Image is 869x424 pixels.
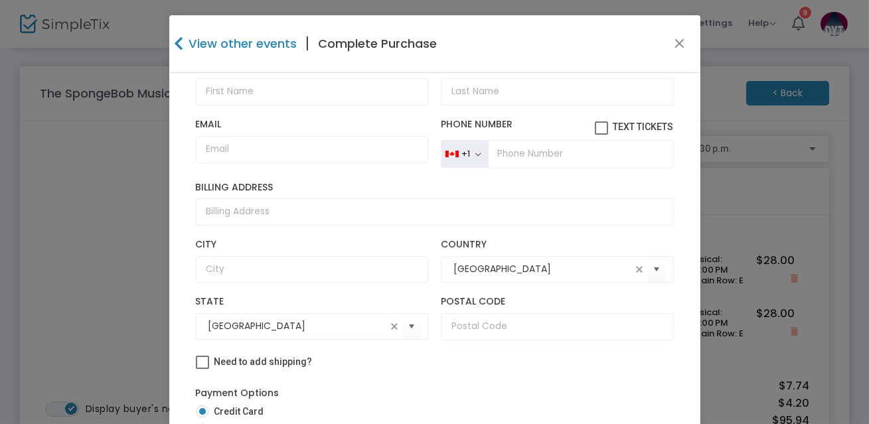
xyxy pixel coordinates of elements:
[209,405,264,419] span: Credit Card
[441,119,673,135] label: Phone Number
[214,356,313,367] span: Need to add shipping?
[441,78,673,106] input: Last Name
[402,313,421,340] button: Select
[196,119,428,131] label: Email
[453,262,631,276] input: Select Country
[632,261,648,277] span: clear
[441,313,673,340] input: Postal Code
[196,198,674,226] input: Billing Address
[196,386,279,400] label: Payment Options
[319,35,437,52] h4: Complete Purchase
[196,182,674,194] label: Billing Address
[196,296,428,308] label: State
[648,255,667,283] button: Select
[196,78,428,106] input: First Name
[488,140,673,168] input: Phone Number
[297,32,319,56] span: |
[196,256,428,283] input: City
[196,136,428,163] input: Email
[208,319,386,333] input: Select State
[441,62,673,74] label: Last Name
[441,296,673,308] label: Postal Code
[196,239,428,251] label: City
[196,62,428,74] label: First Name
[461,149,470,159] div: +1
[386,318,402,334] span: clear
[613,121,674,132] span: Text Tickets
[441,140,488,168] button: +1
[186,35,297,52] h4: View other events
[671,35,688,52] button: Close
[441,239,673,251] label: Country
